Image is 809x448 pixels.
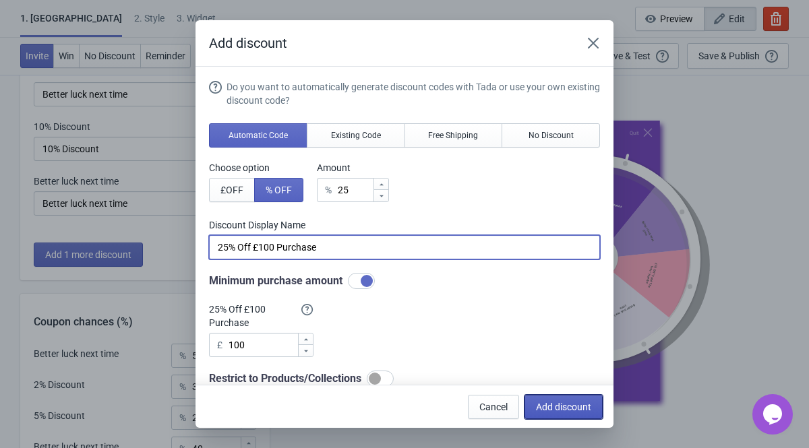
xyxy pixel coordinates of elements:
[254,178,303,202] button: % OFF
[404,123,503,148] button: Free Shipping
[581,31,605,55] button: Close
[752,394,796,435] iframe: chat widget
[502,123,600,148] button: No Discount
[209,273,600,289] div: Minimum purchase amount
[209,34,568,53] h2: Add discount
[479,402,508,412] span: Cancel
[529,130,574,141] span: No Discount
[209,302,313,329] label: 25% Off £100 Purchase
[217,337,222,353] div: £
[229,130,288,141] span: Automatic Code
[468,395,519,419] button: Cancel
[536,402,591,412] span: Add discount
[307,123,405,148] button: Existing Code
[325,182,332,198] div: %
[525,395,603,419] button: Add discount
[209,123,307,148] button: Automatic Code
[209,218,600,232] label: Discount Display Name
[209,371,600,387] div: Restrict to Products/Collections
[331,130,381,141] span: Existing Code
[209,178,255,202] button: £OFF
[220,185,243,195] span: £ OFF
[317,161,389,174] label: Amount
[428,130,478,141] span: Free Shipping
[266,185,292,195] span: % OFF
[227,80,600,107] div: Do you want to automatically generate discount codes with Tada or use your own existing discount ...
[209,161,303,174] label: Choose option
